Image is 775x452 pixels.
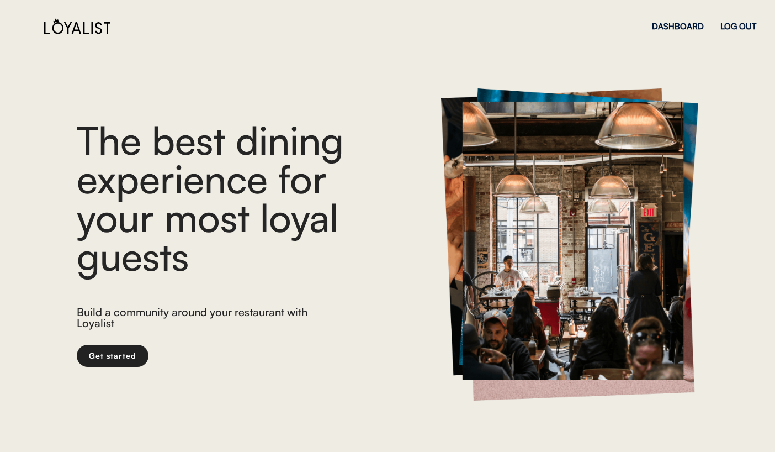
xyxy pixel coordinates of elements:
[44,18,110,34] img: Loyalist%20Logo%20Black.svg
[77,307,318,332] div: Build a community around your restaurant with Loyalist
[720,22,756,30] div: LOG OUT
[77,120,408,275] div: The best dining experience for your most loyal guests
[441,88,698,401] img: https%3A%2F%2Fcad833e4373cb143c693037db6b1f8a3.cdn.bubble.io%2Ff1706310385766x357021172207471900%...
[77,345,148,367] button: Get started
[652,22,704,30] div: DASHBOARD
